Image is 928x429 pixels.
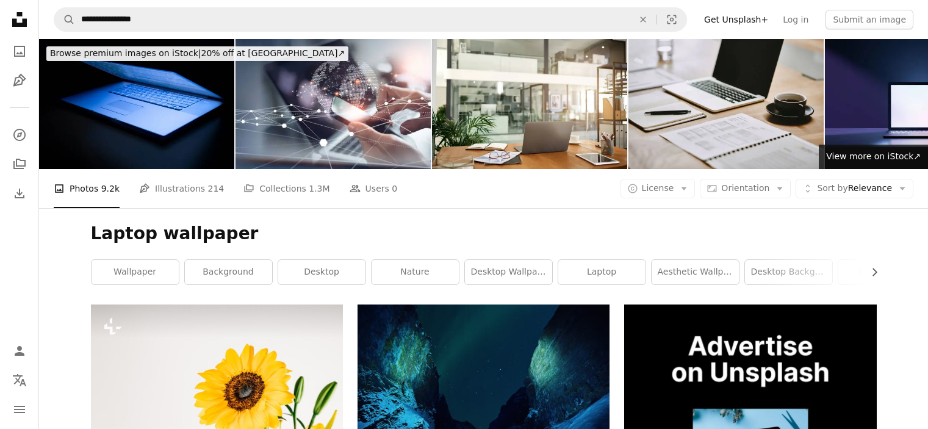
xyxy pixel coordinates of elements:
[817,182,892,195] span: Relevance
[91,383,343,394] a: a yellow sunflower in a clear vase
[7,152,32,176] a: Collections
[350,169,398,208] a: Users 0
[91,223,877,245] h1: Laptop wallpaper
[54,8,75,31] button: Search Unsplash
[863,260,877,284] button: scroll list to the right
[825,10,913,29] button: Submit an image
[826,151,921,161] span: View more on iStock ↗
[278,260,365,284] a: desktop
[657,8,686,31] button: Visual search
[620,179,696,198] button: License
[39,39,234,169] img: Technology Series
[7,339,32,363] a: Log in / Sign up
[185,260,272,284] a: background
[372,260,459,284] a: nature
[745,260,832,284] a: desktop background
[838,260,926,284] a: landscape
[796,179,913,198] button: Sort byRelevance
[243,169,329,208] a: Collections 1.3M
[630,8,656,31] button: Clear
[208,182,225,195] span: 214
[7,397,32,422] button: Menu
[819,145,928,169] a: View more on iStock↗
[628,39,824,169] img: Shot of a notebook and laptop in an office
[700,179,791,198] button: Orientation
[652,260,739,284] a: aesthetic wallpaper
[309,182,329,195] span: 1.3M
[39,39,356,68] a: Browse premium images on iStock|20% off at [GEOGRAPHIC_DATA]↗
[358,383,610,394] a: northern lights
[721,183,769,193] span: Orientation
[7,368,32,392] button: Language
[7,39,32,63] a: Photos
[697,10,775,29] a: Get Unsplash+
[139,169,224,208] a: Illustrations 214
[432,39,627,169] img: An organised workspace leads to more productivity
[465,260,552,284] a: desktop wallpaper
[7,68,32,93] a: Illustrations
[50,48,345,58] span: 20% off at [GEOGRAPHIC_DATA] ↗
[392,182,397,195] span: 0
[54,7,687,32] form: Find visuals sitewide
[558,260,646,284] a: laptop
[642,183,674,193] span: License
[817,183,847,193] span: Sort by
[775,10,816,29] a: Log in
[50,48,201,58] span: Browse premium images on iStock |
[236,39,431,169] img: Digital technology, internet network connection, big data, digital marketing IoT internet of thin...
[7,181,32,206] a: Download History
[7,123,32,147] a: Explore
[92,260,179,284] a: wallpaper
